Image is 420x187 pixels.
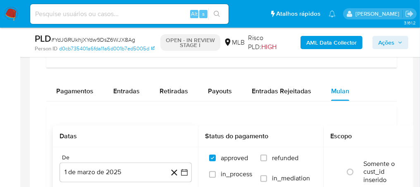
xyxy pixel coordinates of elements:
[35,32,51,45] b: PLD
[59,45,155,52] a: d0cb735401a6fda11a6d001b7ed5005d
[51,36,135,44] span: # YdJGRUkhjXYdw9DsZ6WJX8Ag
[208,8,225,20] button: search-icon
[248,33,283,51] span: Risco PLD:
[202,10,205,18] span: s
[405,9,414,18] a: Sair
[378,36,394,49] span: Ações
[404,19,416,26] span: 3.161.2
[306,36,357,49] b: AML Data Collector
[372,36,408,49] button: Ações
[191,10,198,18] span: Alt
[301,36,363,49] button: AML Data Collector
[276,9,320,18] span: Atalhos rápidos
[35,45,57,52] b: Person ID
[261,42,277,52] span: HIGH
[30,9,229,19] input: Pesquise usuários ou casos...
[356,10,402,18] p: jonathan.shikay@mercadolivre.com
[224,38,245,47] div: MLB
[329,10,336,17] a: Notificações
[160,34,220,51] p: OPEN - IN REVIEW STAGE I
